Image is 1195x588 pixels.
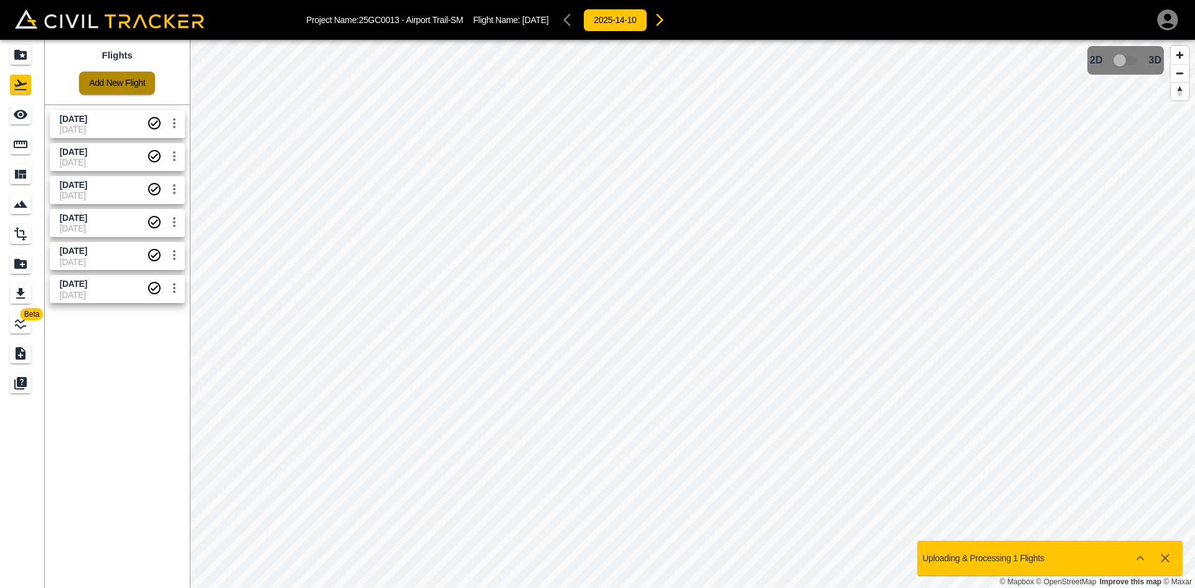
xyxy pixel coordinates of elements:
[583,9,647,32] button: 2025-14-10
[1000,577,1034,586] a: Mapbox
[473,15,548,25] p: Flight Name:
[922,553,1044,563] p: Uploading & Processing 1 Flights
[1100,577,1161,586] a: Map feedback
[1163,577,1192,586] a: Maxar
[190,40,1195,588] canvas: Map
[1171,82,1189,100] button: Reset bearing to north
[1108,49,1144,72] span: 3D model not uploaded yet
[1090,55,1102,66] span: 2D
[1171,64,1189,82] button: Zoom out
[1036,577,1097,586] a: OpenStreetMap
[15,9,204,29] img: Civil Tracker
[306,15,463,25] p: Project Name: 25GC0013 - Airport Trail-SM
[522,15,548,25] span: [DATE]
[1171,46,1189,64] button: Zoom in
[1149,55,1161,66] span: 3D
[1128,546,1153,571] button: Show more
